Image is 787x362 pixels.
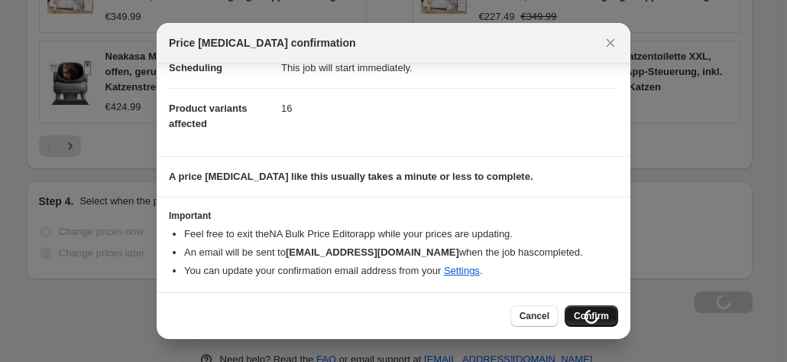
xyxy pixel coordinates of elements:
span: Product variants affected [169,103,248,129]
dd: This job will start immediately. [281,47,618,88]
li: You can update your confirmation email address from your . [184,263,618,279]
li: Feel free to exit the NA Bulk Price Editor app while your prices are updating. [184,227,618,242]
b: [EMAIL_ADDRESS][DOMAIN_NAME] [286,246,459,258]
button: Close [600,32,621,54]
h3: Important [169,210,618,222]
button: Cancel [510,305,559,327]
a: Settings [444,265,480,276]
li: An email will be sent to when the job has completed . [184,245,618,260]
span: Cancel [520,310,549,322]
b: A price [MEDICAL_DATA] like this usually takes a minute or less to complete. [169,171,533,182]
span: Scheduling [169,62,222,73]
dd: 16 [281,88,618,129]
span: Price [MEDICAL_DATA] confirmation [169,35,356,51]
